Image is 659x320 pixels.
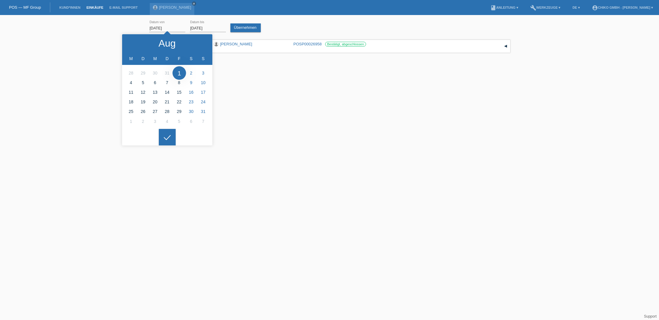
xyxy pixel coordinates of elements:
a: close [192,2,196,6]
a: Einkäufe [83,6,106,9]
i: book [490,5,496,11]
a: account_circleChiko GmbH - [PERSON_NAME] ▾ [589,6,656,9]
i: close [192,2,196,5]
a: [PERSON_NAME] [159,5,191,10]
a: Übernehmen [230,23,261,32]
a: E-Mail Support [106,6,141,9]
div: Aug [159,38,176,48]
a: DE ▾ [569,6,583,9]
i: build [530,5,536,11]
a: bookAnleitung ▾ [487,6,521,9]
a: [PERSON_NAME] [220,42,252,46]
a: Support [644,314,657,318]
label: Bestätigt, abgeschlossen [325,42,366,47]
a: Kund*innen [56,6,83,9]
div: auf-/zuklappen [501,42,510,51]
a: POSP00026958 [294,42,322,46]
a: POS — MF Group [9,5,41,10]
a: buildWerkzeuge ▾ [527,6,564,9]
i: account_circle [592,5,598,11]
